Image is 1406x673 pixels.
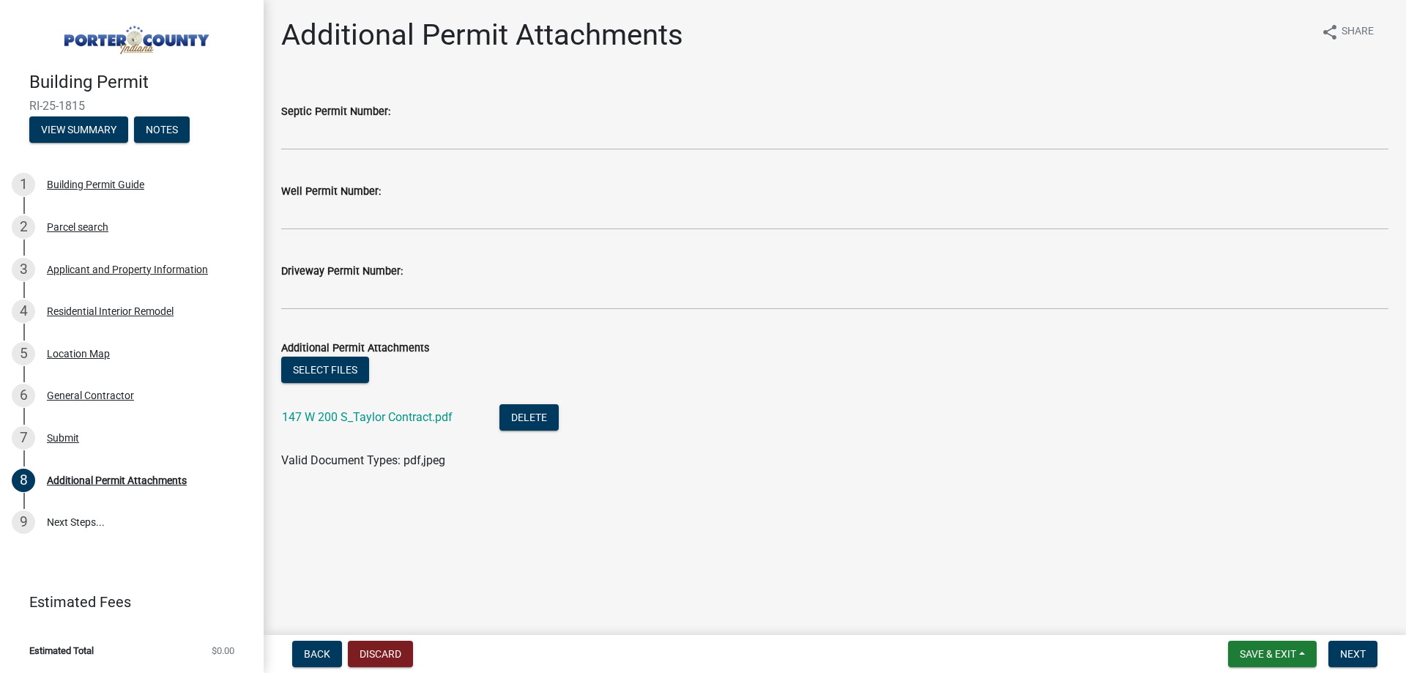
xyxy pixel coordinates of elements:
[1342,23,1374,41] span: Share
[47,433,79,443] div: Submit
[134,124,190,136] wm-modal-confirm: Notes
[281,453,445,467] span: Valid Document Types: pdf,jpeg
[281,343,429,354] label: Additional Permit Attachments
[29,99,234,113] span: RI-25-1815
[304,648,330,660] span: Back
[47,222,108,232] div: Parcel search
[134,116,190,143] button: Notes
[1228,641,1317,667] button: Save & Exit
[499,404,559,431] button: Delete
[12,469,35,492] div: 8
[12,587,240,617] a: Estimated Fees
[499,412,559,425] wm-modal-confirm: Delete Document
[281,267,403,277] label: Driveway Permit Number:
[47,306,174,316] div: Residential Interior Remodel
[282,410,453,424] a: 147 W 200 S_Taylor Contract.pdf
[47,390,134,401] div: General Contractor
[29,124,128,136] wm-modal-confirm: Summary
[47,264,208,275] div: Applicant and Property Information
[281,187,381,197] label: Well Permit Number:
[292,641,342,667] button: Back
[1340,648,1366,660] span: Next
[12,510,35,534] div: 9
[12,173,35,196] div: 1
[29,15,240,56] img: Porter County, Indiana
[29,72,252,93] h4: Building Permit
[1309,18,1385,46] button: shareShare
[12,384,35,407] div: 6
[1321,23,1339,41] i: share
[348,641,413,667] button: Discard
[47,349,110,359] div: Location Map
[281,18,683,53] h1: Additional Permit Attachments
[12,300,35,323] div: 4
[47,179,144,190] div: Building Permit Guide
[29,646,94,655] span: Estimated Total
[281,107,390,117] label: Septic Permit Number:
[1240,648,1296,660] span: Save & Exit
[1328,641,1377,667] button: Next
[47,475,187,486] div: Additional Permit Attachments
[281,357,369,383] button: Select files
[212,646,234,655] span: $0.00
[12,426,35,450] div: 7
[12,342,35,365] div: 5
[29,116,128,143] button: View Summary
[12,258,35,281] div: 3
[12,215,35,239] div: 2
